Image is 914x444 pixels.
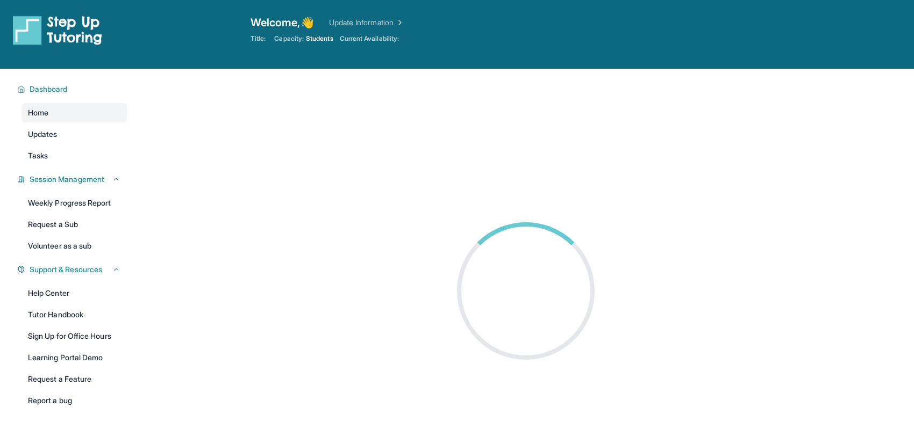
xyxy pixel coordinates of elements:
[25,84,120,94] button: Dashboard
[22,283,127,303] a: Help Center
[251,34,266,43] span: Title:
[22,391,127,410] a: Report a bug
[30,174,104,185] span: Session Management
[28,129,58,140] span: Updates
[30,84,68,94] span: Dashboard
[22,305,127,324] a: Tutor Handbook
[25,174,120,185] button: Session Management
[22,125,127,144] a: Updates
[28,150,48,161] span: Tasks
[251,15,314,30] span: Welcome, 👋
[28,107,48,118] span: Home
[30,264,102,275] span: Support & Resources
[340,34,399,43] span: Current Availability:
[22,146,127,165] a: Tasks
[22,236,127,256] a: Volunteer as a sub
[22,348,127,367] a: Learning Portal Demo
[13,15,102,45] img: logo
[22,369,127,389] a: Request a Feature
[329,17,404,28] a: Update Information
[306,34,333,43] span: Students
[22,215,127,234] a: Request a Sub
[22,103,127,122] a: Home
[394,17,404,28] img: Chevron Right
[25,264,120,275] button: Support & Resources
[274,34,304,43] span: Capacity:
[22,326,127,346] a: Sign Up for Office Hours
[22,193,127,213] a: Weekly Progress Report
